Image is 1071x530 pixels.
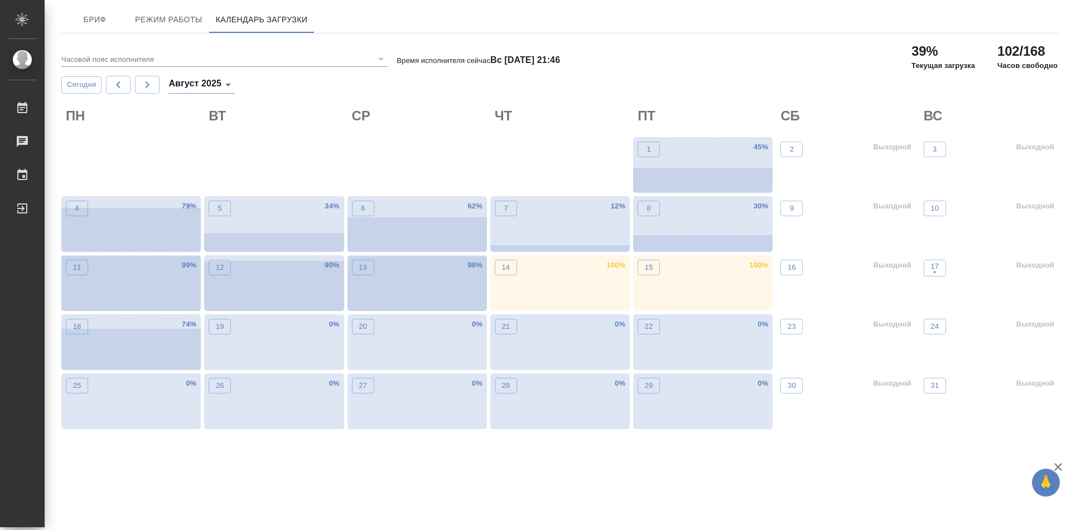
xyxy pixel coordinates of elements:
p: 34 % [325,201,339,212]
h2: ВТ [209,107,344,125]
p: 3 [933,144,937,155]
p: 19 [216,321,224,332]
p: Выходной [1016,260,1054,271]
p: 24 [930,321,939,332]
button: 12 [209,260,231,275]
button: 16 [780,260,803,275]
h2: ЧТ [495,107,630,125]
p: 0 % [472,378,483,389]
button: 29 [638,378,660,393]
button: 5 [209,201,231,216]
button: 31 [924,378,946,393]
p: Выходной [1016,201,1054,212]
button: 🙏 [1032,469,1060,497]
span: Режим работы [135,13,202,27]
button: 15 [638,260,660,275]
p: 16 [788,262,796,273]
p: Текущая загрузка [911,60,975,71]
p: 25 [73,380,81,391]
h4: Вс [DATE] 21:46 [490,55,560,65]
button: 23 [780,319,803,334]
button: 26 [209,378,231,393]
p: 21 [501,321,510,332]
p: 26 [216,380,224,391]
p: 0 % [329,378,339,389]
button: 18 [66,319,88,334]
p: 0 % [615,378,625,389]
p: 12 % [611,201,625,212]
p: 22 [645,321,653,332]
h2: ПТ [638,107,773,125]
p: 0 % [758,378,768,389]
p: 10 [930,203,939,214]
p: Выходной [873,201,911,212]
button: 30 [780,378,803,393]
p: 99 % [182,260,196,271]
h2: 39% [911,42,975,60]
p: 90 % [325,260,339,271]
p: • [930,267,939,278]
p: Выходной [1016,319,1054,330]
span: Сегодня [67,79,96,91]
button: 11 [66,260,88,275]
p: 5 [218,203,222,214]
p: 20 [359,321,367,332]
p: Выходной [1016,378,1054,389]
p: 11 [73,262,81,273]
p: Выходной [873,319,911,330]
span: Бриф [68,13,122,27]
button: 6 [352,201,374,216]
button: 2 [780,142,803,157]
p: 0 % [615,319,625,330]
p: 14 [501,262,510,273]
p: 18 [73,321,81,332]
p: Выходной [873,378,911,389]
button: 22 [638,319,660,334]
button: 13 [352,260,374,275]
p: 27 [359,380,367,391]
button: 1 [638,142,660,157]
p: 74 % [182,319,196,330]
p: 0 % [186,378,196,389]
button: Сегодня [61,76,102,94]
button: 3 [924,142,946,157]
p: 0 % [472,319,483,330]
button: 8 [638,201,660,216]
div: Август 2025 [168,76,235,94]
p: 45 % [754,142,768,153]
span: 🙏 [1036,471,1055,494]
button: 14 [495,260,517,275]
p: 29 [645,380,653,391]
p: Выходной [873,142,911,153]
p: Часов свободно [997,60,1058,71]
p: 0 % [329,319,339,330]
button: 25 [66,378,88,393]
p: 100 % [606,260,625,271]
p: Время исполнителя сейчас [397,56,560,65]
p: 98 % [467,260,482,271]
h2: СБ [780,107,915,125]
p: 30 % [754,201,768,212]
p: 6 [361,203,365,214]
p: 2 [790,144,794,155]
button: 4 [66,201,88,216]
button: 27 [352,378,374,393]
p: 62 % [467,201,482,212]
h2: 102/168 [997,42,1058,60]
button: 19 [209,319,231,334]
p: 17 [930,261,939,272]
p: 100 % [750,260,769,271]
p: 0 % [758,319,768,330]
p: 1 [647,144,650,155]
p: 7 [504,203,508,214]
span: Календарь загрузки [216,13,308,27]
p: 31 [930,380,939,391]
h2: ПН [66,107,201,125]
button: 24 [924,319,946,334]
button: 21 [495,319,517,334]
p: 13 [359,262,367,273]
p: 12 [216,262,224,273]
h2: ВС [924,107,1059,125]
p: Выходной [873,260,911,271]
button: 20 [352,319,374,334]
